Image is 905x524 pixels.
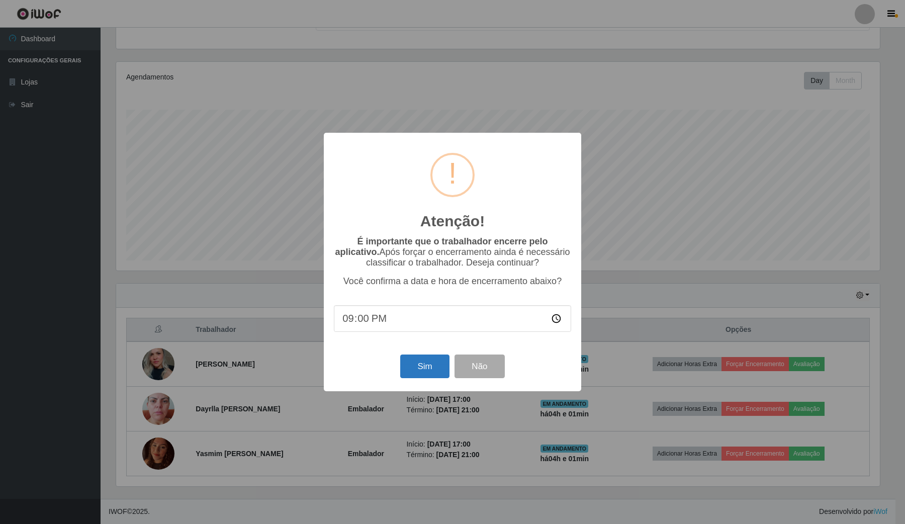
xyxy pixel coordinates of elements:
p: Você confirma a data e hora de encerramento abaixo? [334,276,571,287]
p: Após forçar o encerramento ainda é necessário classificar o trabalhador. Deseja continuar? [334,236,571,268]
button: Não [455,355,504,378]
b: É importante que o trabalhador encerre pelo aplicativo. [335,236,548,257]
h2: Atenção! [420,212,485,230]
button: Sim [400,355,449,378]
